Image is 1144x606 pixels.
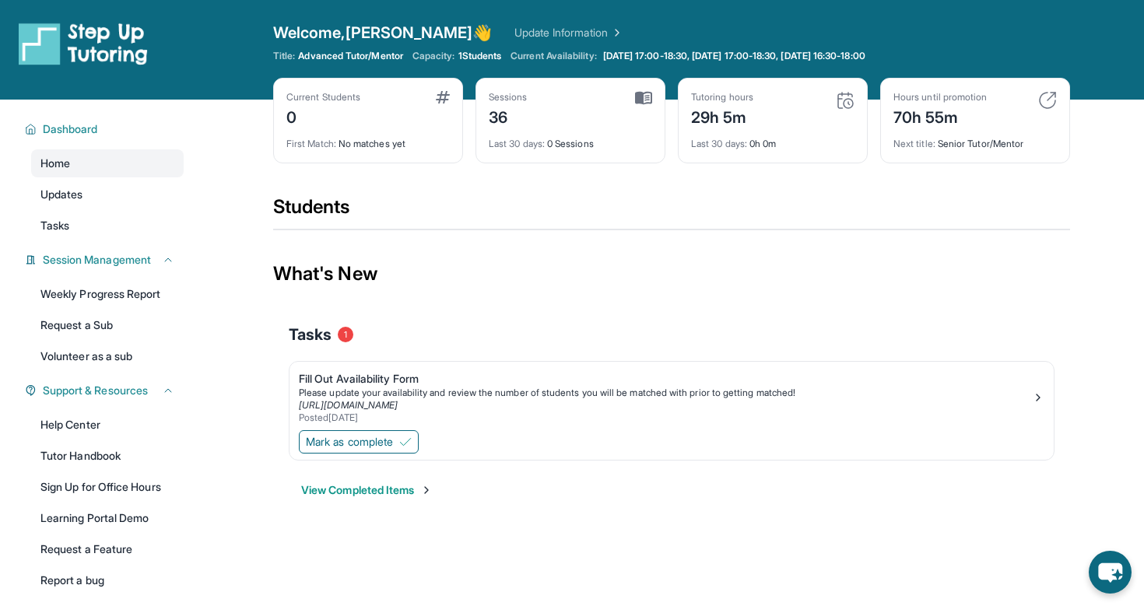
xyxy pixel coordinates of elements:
span: [DATE] 17:00-18:30, [DATE] 17:00-18:30, [DATE] 16:30-18:00 [603,50,865,62]
a: Request a Sub [31,311,184,339]
button: View Completed Items [301,482,433,498]
a: Weekly Progress Report [31,280,184,308]
div: Hours until promotion [893,91,987,103]
a: Report a bug [31,566,184,594]
a: Request a Feature [31,535,184,563]
span: Tasks [289,324,332,345]
img: card [836,91,854,110]
div: Current Students [286,91,360,103]
span: Last 30 days : [489,138,545,149]
a: Help Center [31,411,184,439]
span: Home [40,156,70,171]
span: Mark as complete [306,434,393,450]
span: Support & Resources [43,383,148,398]
span: Next title : [893,138,935,149]
span: Advanced Tutor/Mentor [298,50,402,62]
span: 1 Students [458,50,502,62]
span: Capacity: [412,50,455,62]
button: Session Management [37,252,174,268]
div: What's New [273,240,1070,308]
button: Support & Resources [37,383,174,398]
div: Sessions [489,91,528,103]
div: 0 Sessions [489,128,652,150]
div: Students [273,194,1070,229]
a: Tutor Handbook [31,442,184,470]
div: Fill Out Availability Form [299,371,1032,387]
div: 0 [286,103,360,128]
a: Fill Out Availability FormPlease update your availability and review the number of students you w... [290,362,1054,427]
span: Session Management [43,252,151,268]
span: Title: [273,50,295,62]
img: Chevron Right [608,25,623,40]
div: 36 [489,103,528,128]
span: Last 30 days : [691,138,747,149]
button: Mark as complete [299,430,419,454]
span: Welcome, [PERSON_NAME] 👋 [273,22,493,44]
img: card [635,91,652,105]
a: Home [31,149,184,177]
a: Update Information [514,25,623,40]
button: Dashboard [37,121,174,137]
div: 0h 0m [691,128,854,150]
span: Current Availability: [511,50,596,62]
a: Volunteer as a sub [31,342,184,370]
img: Mark as complete [399,436,412,448]
div: 70h 55m [893,103,987,128]
img: card [1038,91,1057,110]
span: Dashboard [43,121,98,137]
span: First Match : [286,138,336,149]
div: Please update your availability and review the number of students you will be matched with prior ... [299,387,1032,399]
div: No matches yet [286,128,450,150]
a: [DATE] 17:00-18:30, [DATE] 17:00-18:30, [DATE] 16:30-18:00 [600,50,869,62]
div: 29h 5m [691,103,753,128]
a: [URL][DOMAIN_NAME] [299,399,398,411]
a: Learning Portal Demo [31,504,184,532]
a: Sign Up for Office Hours [31,473,184,501]
span: Tasks [40,218,69,233]
div: Posted [DATE] [299,412,1032,424]
a: Updates [31,180,184,208]
button: chat-button [1089,551,1132,594]
span: Updates [40,187,83,202]
img: logo [19,22,148,65]
div: Senior Tutor/Mentor [893,128,1057,150]
img: card [436,91,450,103]
span: 1 [338,327,353,342]
a: Tasks [31,212,184,240]
div: Tutoring hours [691,91,753,103]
